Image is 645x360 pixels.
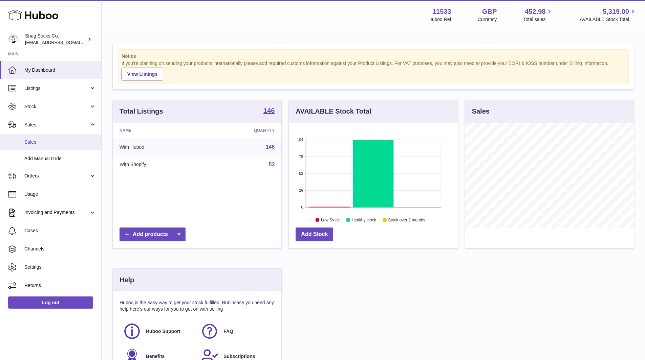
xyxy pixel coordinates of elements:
[296,107,371,116] h3: AVAILABLE Stock Total
[432,7,451,16] strong: 11533
[200,322,271,340] a: FAQ
[263,107,275,114] strong: 146
[297,138,303,142] text: 104
[24,264,96,270] span: Settings
[120,299,275,312] p: Huboo is the easy way to get your stock fulfilled. But incase you need any help here's our ways f...
[24,103,89,110] span: Stock
[25,33,86,46] div: Snug Socks Co.
[122,53,625,59] strong: Notice
[24,85,89,92] span: Listings
[204,123,282,138] th: Quantity
[263,107,275,115] a: 146
[25,40,100,45] span: [EMAIL_ADDRESS][DOMAIN_NAME]
[146,353,165,360] span: Benefits
[24,173,89,179] span: Orders
[296,227,333,241] a: Add Stock
[482,7,497,16] strong: GBP
[301,205,303,209] text: 0
[113,123,204,138] th: Name
[388,217,425,222] text: Stock over 2 months
[24,209,89,216] span: Invoicing and Payments
[24,67,96,73] span: My Dashboard
[24,246,96,252] span: Channels
[24,227,96,234] span: Cases
[603,7,629,16] span: 5,319.00
[580,7,637,23] a: 5,319.00 AVAILABLE Stock Total
[266,144,275,150] a: 146
[24,282,96,289] span: Returns
[113,156,204,173] td: With Shopify
[321,217,340,222] text: Low Stock
[24,122,89,128] span: Sales
[113,138,204,156] td: With Huboo
[525,7,545,16] span: 452.98
[299,188,303,192] text: 26
[123,322,194,340] a: Huboo Support
[24,191,96,197] span: Usage
[223,353,255,360] span: Subscriptions
[523,7,553,23] a: 452.98 Total sales
[472,107,490,116] h3: Sales
[580,16,637,23] span: AVAILABLE Stock Total
[122,60,625,80] div: If you're planning on sending your products internationally please add required customs informati...
[223,328,233,335] span: FAQ
[352,217,377,222] text: Healthy stock
[269,162,275,167] a: 53
[120,227,186,241] a: Add products
[8,34,18,44] img: info@snugsocks.co.uk
[478,16,497,23] div: Currency
[299,154,303,159] text: 78
[146,328,180,335] span: Huboo Support
[8,296,93,309] a: Log out
[24,155,96,162] span: Add Manual Order
[120,107,163,116] h3: Total Listings
[299,171,303,175] text: 52
[120,275,134,285] h3: Help
[122,68,163,80] a: View Listings
[523,16,553,23] span: Total sales
[24,139,96,145] span: Sales
[429,16,451,23] div: Huboo Ref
